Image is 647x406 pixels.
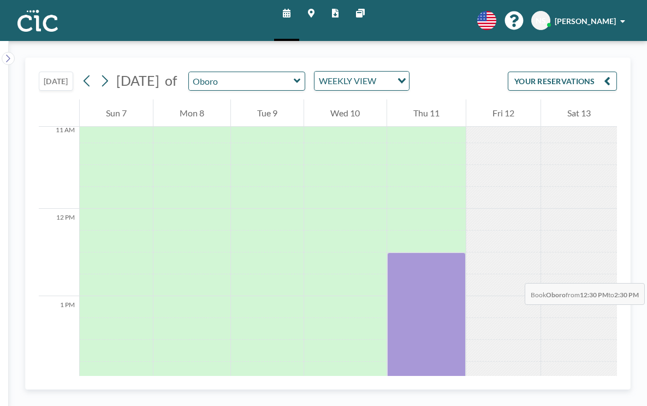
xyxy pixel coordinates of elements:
span: NS [536,16,546,26]
b: 12:30 PM [580,291,608,299]
span: [PERSON_NAME] [555,16,616,26]
button: [DATE] [39,72,73,91]
div: Wed 10 [304,99,386,127]
input: Search for option [379,74,391,88]
div: Thu 11 [387,99,466,127]
div: Sat 13 [541,99,617,127]
b: 2:30 PM [614,291,639,299]
div: Search for option [314,72,409,90]
span: WEEKLY VIEW [317,74,378,88]
input: Oboro [189,72,294,90]
button: YOUR RESERVATIONS [508,72,617,91]
span: [DATE] [116,72,159,89]
div: Mon 8 [153,99,230,127]
div: 1 PM [39,296,79,384]
div: Tue 9 [231,99,304,127]
img: organization-logo [17,10,58,32]
div: 11 AM [39,121,79,209]
div: 12 PM [39,209,79,296]
div: Fri 12 [466,99,541,127]
span: Book from to [525,283,645,305]
span: of [165,72,177,89]
b: Oboro [546,291,566,299]
div: Sun 7 [80,99,153,127]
